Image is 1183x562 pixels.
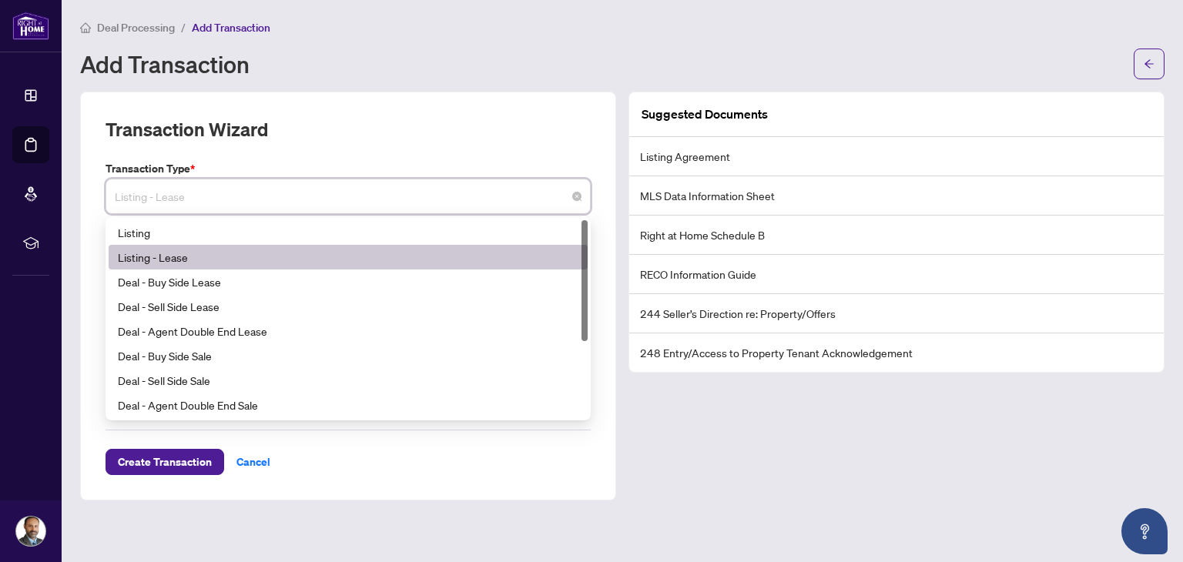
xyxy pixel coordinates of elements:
li: RECO Information Guide [629,255,1164,294]
div: Listing [109,220,588,245]
span: Listing - Lease [115,182,581,211]
div: Deal - Agent Double End Lease [109,319,588,343]
button: Open asap [1121,508,1168,554]
div: Deal - Sell Side Sale [109,368,588,393]
span: close-circle [572,192,581,201]
span: Add Transaction [192,21,270,35]
div: Deal - Sell Side Lease [118,298,578,315]
li: MLS Data Information Sheet [629,176,1164,216]
div: Deal - Agent Double End Lease [118,323,578,340]
div: Listing - Lease [109,245,588,269]
div: Deal - Buy Side Lease [109,269,588,294]
h1: Add Transaction [80,52,250,76]
li: 244 Seller’s Direction re: Property/Offers [629,294,1164,333]
span: Deal Processing [97,21,175,35]
div: Deal - Buy Side Lease [118,273,578,290]
button: Create Transaction [106,449,224,475]
div: Deal - Buy Side Sale [109,343,588,368]
img: Profile Icon [16,517,45,546]
span: Create Transaction [118,450,212,474]
div: Deal - Sell Side Lease [109,294,588,319]
span: home [80,22,91,33]
li: Listing Agreement [629,137,1164,176]
div: Deal - Buy Side Sale [118,347,578,364]
span: Cancel [236,450,270,474]
h2: Transaction Wizard [106,117,268,142]
div: Listing - Lease [118,249,578,266]
li: Right at Home Schedule B [629,216,1164,255]
article: Suggested Documents [642,105,768,124]
div: Deal - Agent Double End Sale [118,396,578,413]
div: Deal - Sell Side Sale [118,372,578,389]
li: / [181,18,186,36]
div: Listing [118,224,578,241]
button: Cancel [224,449,283,475]
label: Transaction Type [106,160,591,177]
img: logo [12,12,49,40]
span: arrow-left [1144,59,1155,69]
li: 248 Entry/Access to Property Tenant Acknowledgement [629,333,1164,372]
div: Deal - Agent Double End Sale [109,393,588,417]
